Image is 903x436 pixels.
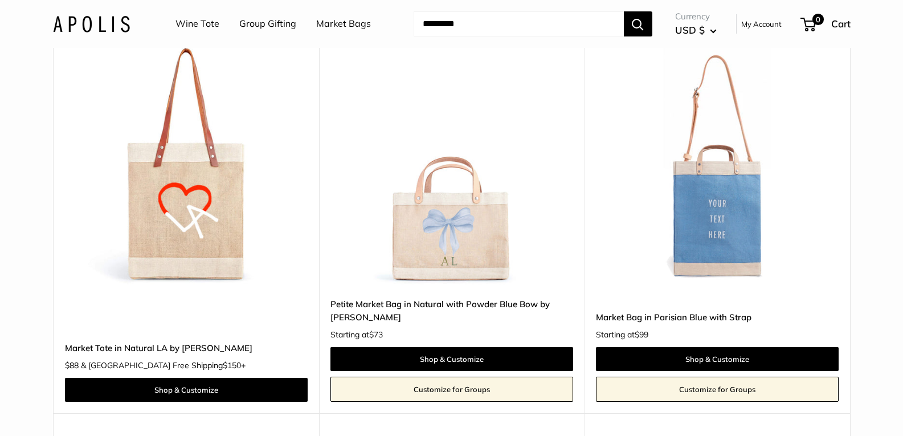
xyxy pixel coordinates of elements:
input: Search... [414,11,624,36]
span: Starting at [596,331,648,339]
button: USD $ [675,21,717,39]
a: Market Tote in Natural LA by [PERSON_NAME] [65,341,308,354]
span: & [GEOGRAPHIC_DATA] Free Shipping + [81,361,246,369]
span: Currency [675,9,717,25]
button: Search [624,11,652,36]
img: Apolis [53,15,130,32]
a: Market Bag in Parisian Blue with StrapMarket Bag in Parisian Blue with Strap [596,43,839,286]
span: $88 [65,360,79,370]
a: Shop & Customize [65,378,308,402]
span: Cart [831,18,851,30]
span: $150 [223,360,241,370]
a: Shop & Customize [330,347,573,371]
a: Customize for Groups [330,377,573,402]
img: Market Bag in Parisian Blue with Strap [596,43,839,286]
img: description_Limited Edition collaboration with Geoff McFetridge [65,43,308,286]
a: Shop & Customize [596,347,839,371]
span: USD $ [675,24,705,36]
span: 0 [812,14,823,25]
span: Starting at [330,331,383,339]
a: Petite Market Bag in Natural with Powder Blue Bow by Amy LogsdonPetite Market Bag in Natural with... [330,43,573,286]
span: $99 [635,329,648,340]
a: Market Bags [316,15,371,32]
a: Wine Tote [175,15,219,32]
a: Group Gifting [239,15,296,32]
img: Petite Market Bag in Natural with Powder Blue Bow by Amy Logsdon [330,43,573,286]
a: 0 Cart [802,15,851,33]
a: description_Limited Edition collaboration with Geoff McFetridgedescription_All proceeds support L... [65,43,308,286]
span: $73 [369,329,383,340]
a: Customize for Groups [596,377,839,402]
a: Petite Market Bag in Natural with Powder Blue Bow by [PERSON_NAME] [330,298,573,324]
a: My Account [741,17,782,31]
a: Market Bag in Parisian Blue with Strap [596,311,839,324]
